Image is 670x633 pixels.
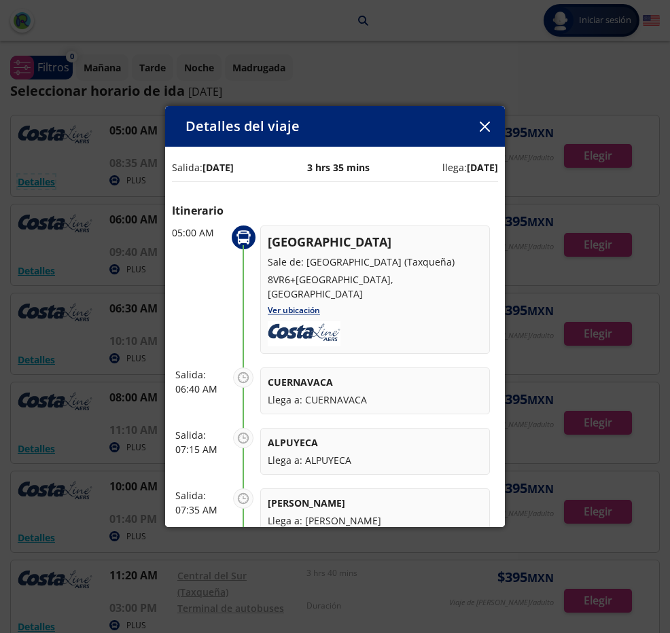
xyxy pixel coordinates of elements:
[175,382,226,396] p: 06:40 AM
[268,272,482,301] p: 8VR6+[GEOGRAPHIC_DATA], [GEOGRAPHIC_DATA]
[172,202,498,219] p: Itinerario
[202,161,234,174] b: [DATE]
[268,375,482,389] p: CUERNAVACA
[175,367,226,382] p: Salida:
[172,225,226,240] p: 05:00 AM
[307,160,370,175] p: 3 hrs 35 mins
[268,304,320,316] a: Ver ubicación
[186,116,300,137] p: Detalles del viaje
[268,321,340,346] img: uploads_2F1618599176729-w9r3pol644-d629c15044929c08f56a2cfd8cb674b0_2Fcostaline.jpg
[268,393,482,407] p: Llega a: CUERNAVACA
[268,453,482,467] p: Llega a: ALPUYECA
[172,160,234,175] p: Salida:
[268,233,482,251] p: [GEOGRAPHIC_DATA]
[268,435,482,450] p: ALPUYECA
[268,255,482,269] p: Sale de: [GEOGRAPHIC_DATA] (Taxqueña)
[442,160,498,175] p: llega:
[268,496,482,510] p: [PERSON_NAME]
[175,488,226,503] p: Salida:
[175,503,226,517] p: 07:35 AM
[268,513,482,528] p: Llega a: [PERSON_NAME]
[467,161,498,174] b: [DATE]
[175,428,226,442] p: Salida:
[175,442,226,456] p: 07:15 AM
